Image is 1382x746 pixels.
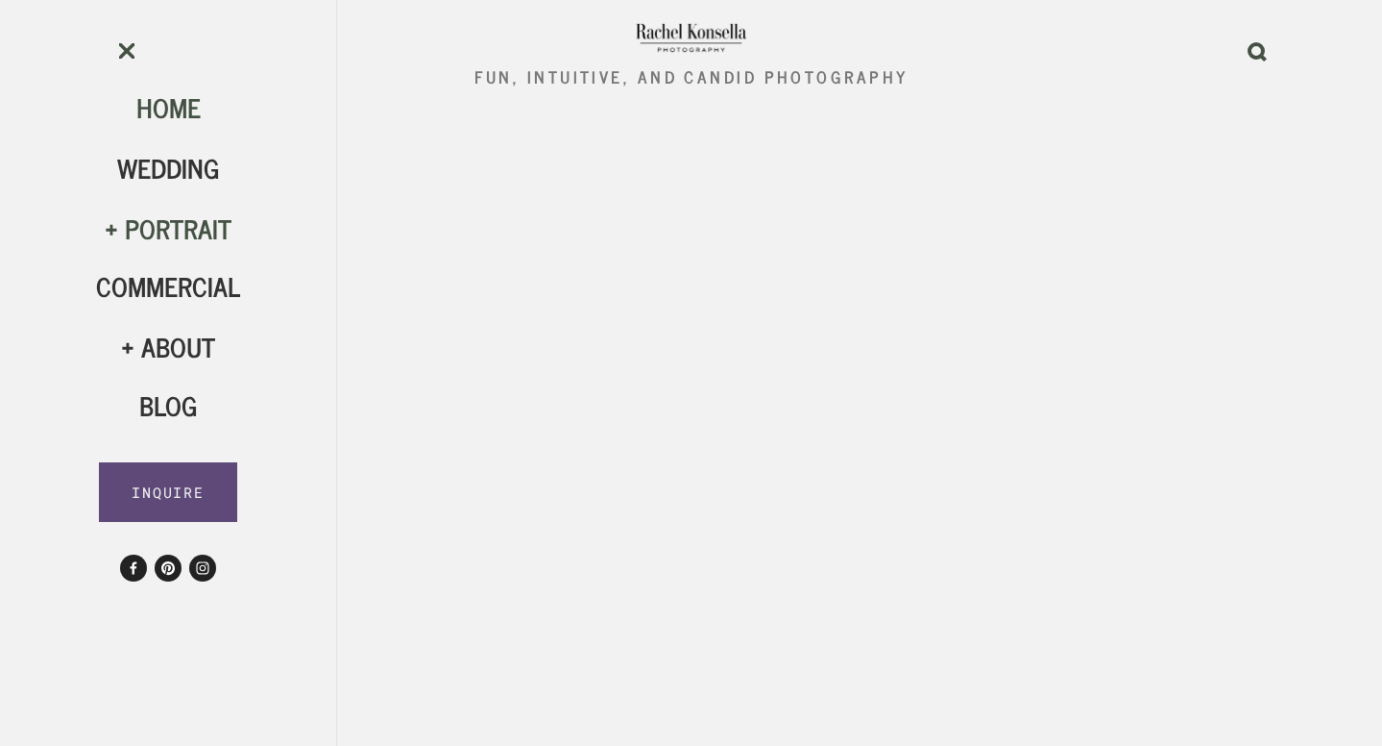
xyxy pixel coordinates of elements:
[136,86,201,128] a: Home
[139,384,198,426] a: Blog
[189,555,216,582] a: Instagram
[117,146,220,188] a: Wedding
[96,331,240,363] div: About
[120,555,147,582] a: Rachel Konsella
[99,462,238,522] a: INQUIRE
[155,555,182,582] a: KonsellaPhoto
[96,264,240,307] a: Commercial
[96,212,240,245] div: Portrait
